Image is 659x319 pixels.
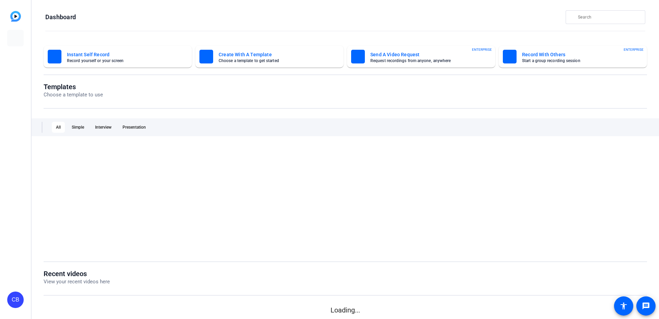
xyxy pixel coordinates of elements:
[620,302,628,310] mat-icon: accessibility
[44,270,110,278] h1: Recent videos
[45,13,76,21] h1: Dashboard
[499,46,647,68] button: Record With OthersStart a group recording sessionENTERPRISE
[642,302,650,310] mat-icon: message
[44,46,192,68] button: Instant Self RecordRecord yourself or your screen
[624,47,644,52] span: ENTERPRISE
[67,50,177,59] mat-card-title: Instant Self Record
[370,59,480,63] mat-card-subtitle: Request recordings from anyone, anywhere
[52,122,65,133] div: All
[522,50,632,59] mat-card-title: Record With Others
[118,122,150,133] div: Presentation
[522,59,632,63] mat-card-subtitle: Start a group recording session
[67,59,177,63] mat-card-subtitle: Record yourself or your screen
[44,83,103,91] h1: Templates
[91,122,116,133] div: Interview
[195,46,344,68] button: Create With A TemplateChoose a template to get started
[10,11,21,22] img: blue-gradient.svg
[219,50,328,59] mat-card-title: Create With A Template
[347,46,495,68] button: Send A Video RequestRequest recordings from anyone, anywhereENTERPRISE
[472,47,492,52] span: ENTERPRISE
[44,305,647,315] p: Loading...
[578,13,640,21] input: Search
[44,91,103,99] p: Choose a template to use
[219,59,328,63] mat-card-subtitle: Choose a template to get started
[68,122,88,133] div: Simple
[370,50,480,59] mat-card-title: Send A Video Request
[44,278,110,286] p: View your recent videos here
[7,292,24,308] div: CB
